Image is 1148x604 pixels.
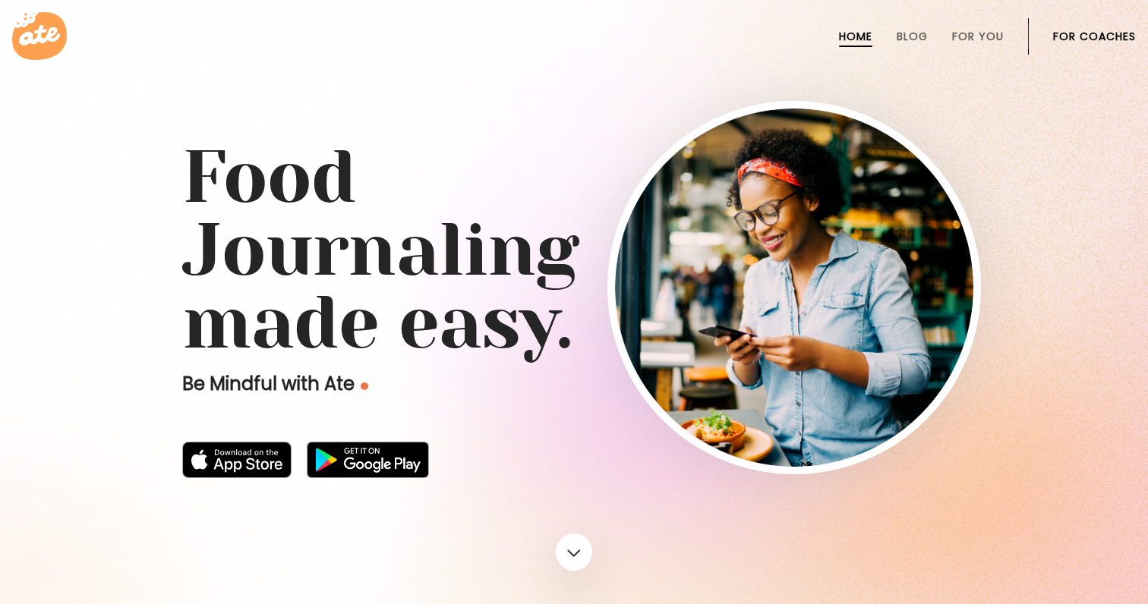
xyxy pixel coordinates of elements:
[1053,30,1136,42] a: For Coaches
[615,109,973,467] img: home-hero-img-rounded.png
[182,442,292,478] img: badge-download-apple.svg
[897,30,928,42] a: Blog
[839,30,872,42] a: Home
[182,372,607,396] p: Be Mindful with Ate
[307,442,429,478] img: badge-download-google.png
[952,30,1004,42] a: For You
[182,141,966,360] h1: Food Journaling made easy.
